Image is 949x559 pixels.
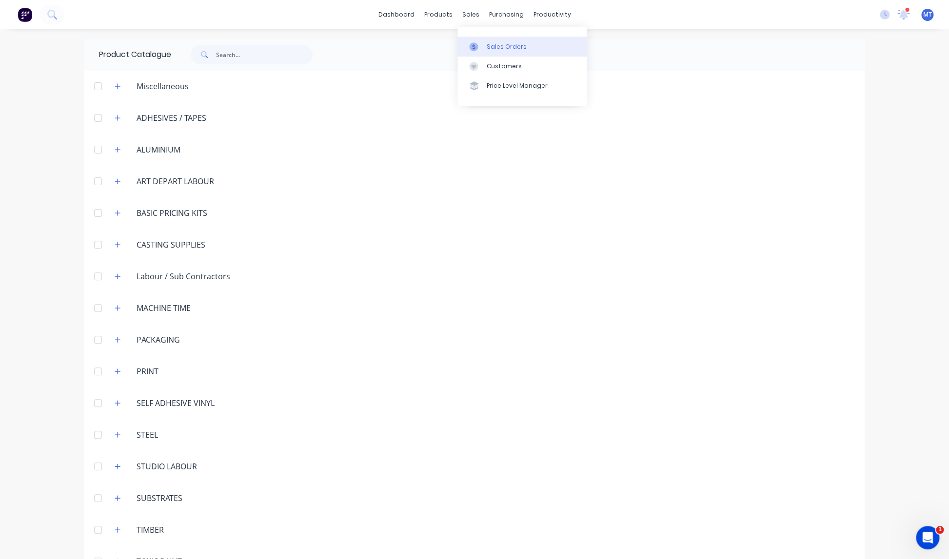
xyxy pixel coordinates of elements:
div: products [419,7,457,22]
div: CASTING SUPPLIES [129,239,213,251]
div: STUDIO LABOUR [129,461,205,472]
a: Customers [457,57,587,76]
div: productivity [529,7,576,22]
div: Miscellaneous [129,80,197,92]
div: PRINT [129,366,166,377]
input: Search... [216,45,313,64]
iframe: Intercom live chat [916,526,939,549]
div: TIMBER [129,524,172,536]
div: Labour / Sub Contractors [129,270,238,282]
span: MT [923,10,932,19]
div: SUBSTRATES [129,492,190,504]
a: Price Level Manager [457,76,587,96]
div: Customers [487,62,522,71]
div: Price Level Manager [487,82,548,91]
div: SELF ADHESIVE VINYL [129,397,222,409]
a: dashboard [374,7,419,22]
div: purchasing [484,7,529,22]
a: Sales Orders [457,37,587,57]
div: PACKAGING [129,334,188,346]
div: ALUMINIUM [129,144,188,155]
div: Sales Orders [487,42,527,51]
span: 1 [936,526,944,534]
div: BASIC PRICING KITS [129,207,215,219]
div: ADHESIVES / TAPES [129,112,214,124]
img: Factory [18,7,32,22]
div: ART DEPART LABOUR [129,175,222,187]
div: STEEL [129,429,166,441]
div: sales [457,7,484,22]
div: MACHINE TIME [129,302,198,314]
div: Product Catalogue [84,39,171,70]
